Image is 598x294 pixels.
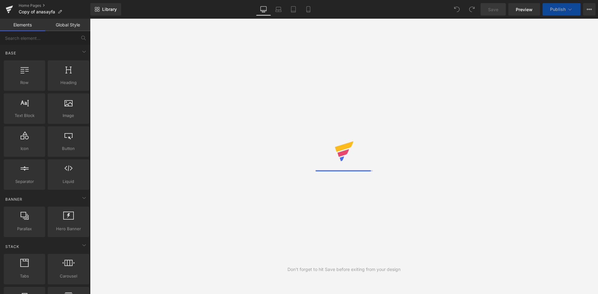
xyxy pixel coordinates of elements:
span: Separator [6,178,43,185]
span: Carousel [50,273,87,279]
span: Image [50,112,87,119]
button: Undo [451,3,463,16]
span: Base [5,50,17,56]
span: Stack [5,244,20,250]
a: Preview [508,3,540,16]
span: Copy of anasayfa [19,9,55,14]
button: Redo [466,3,478,16]
span: Heading [50,79,87,86]
span: Publish [550,7,566,12]
span: Preview [516,6,533,13]
a: Laptop [271,3,286,16]
span: Hero Banner [50,226,87,232]
span: Library [102,7,117,12]
span: Button [50,145,87,152]
a: Desktop [256,3,271,16]
span: Text Block [6,112,43,119]
a: Home Pages [19,3,90,8]
button: More [583,3,596,16]
span: Icon [6,145,43,152]
span: Liquid [50,178,87,185]
a: Tablet [286,3,301,16]
a: New Library [90,3,121,16]
span: Save [488,6,498,13]
span: Parallax [6,226,43,232]
a: Global Style [45,19,90,31]
button: Publish [543,3,581,16]
span: Row [6,79,43,86]
span: Banner [5,196,23,202]
span: Tabs [6,273,43,279]
a: Mobile [301,3,316,16]
div: Don't forget to hit Save before exiting from your design [287,266,401,273]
